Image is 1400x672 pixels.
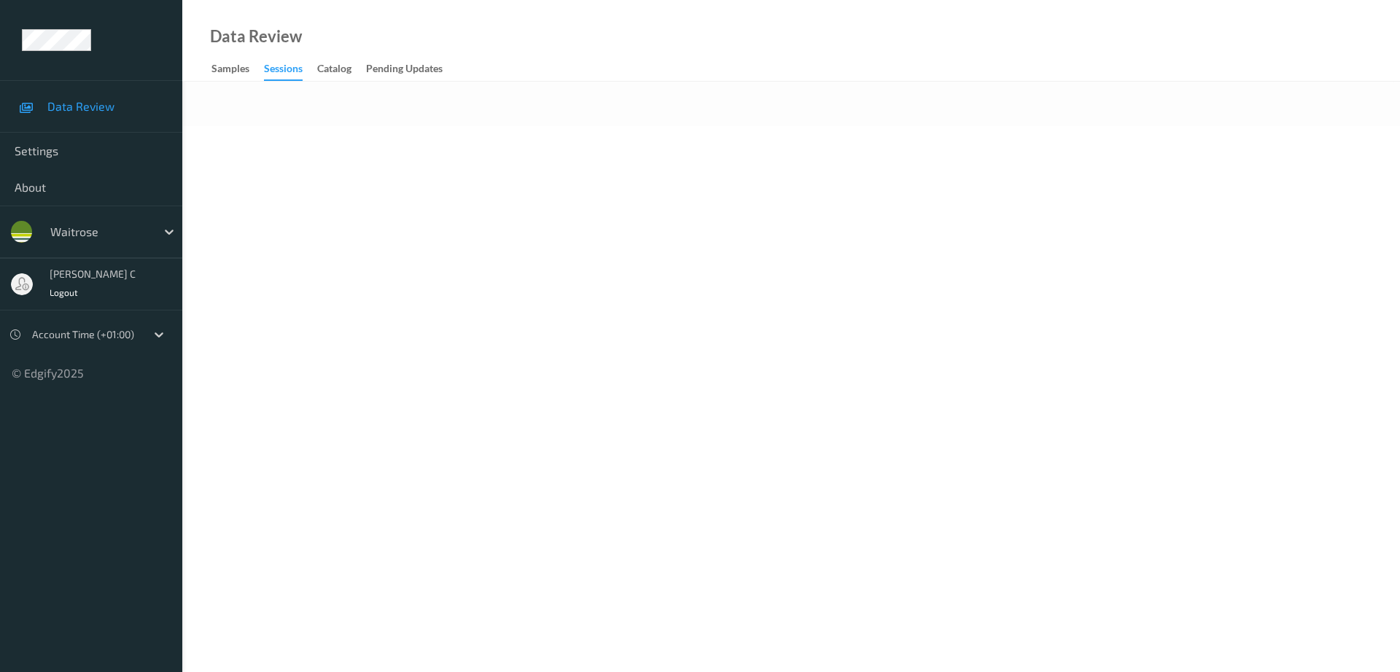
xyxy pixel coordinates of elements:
[211,61,249,79] div: Samples
[264,59,317,81] a: Sessions
[366,61,443,79] div: Pending Updates
[317,59,366,79] a: Catalog
[366,59,457,79] a: Pending Updates
[264,61,303,81] div: Sessions
[210,29,302,44] div: Data Review
[317,61,351,79] div: Catalog
[211,59,264,79] a: Samples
